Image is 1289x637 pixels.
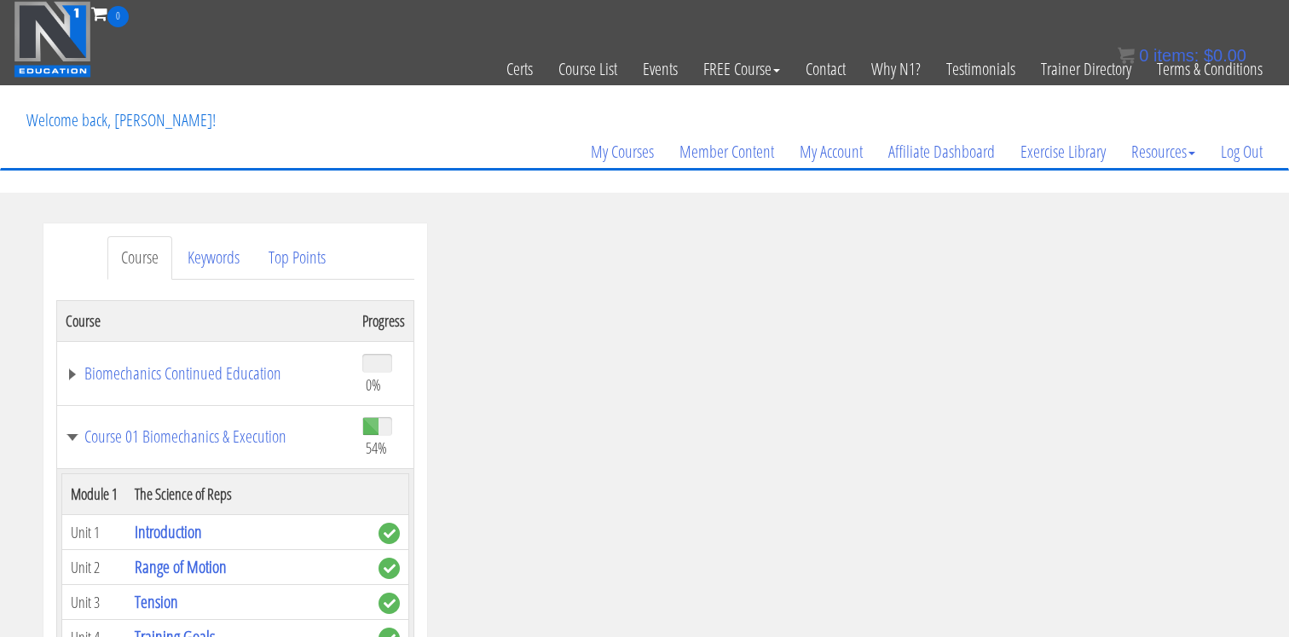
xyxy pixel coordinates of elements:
[255,236,339,280] a: Top Points
[135,520,202,543] a: Introduction
[366,375,381,394] span: 0%
[135,590,178,613] a: Tension
[546,27,630,111] a: Course List
[354,300,414,341] th: Progress
[14,86,228,154] p: Welcome back, [PERSON_NAME]!
[1118,111,1208,193] a: Resources
[494,27,546,111] a: Certs
[379,593,400,614] span: complete
[135,555,227,578] a: Range of Motion
[1204,46,1213,65] span: $
[1118,47,1135,64] img: icon11.png
[62,585,127,620] td: Unit 3
[57,300,355,341] th: Course
[691,27,793,111] a: FREE Course
[1144,27,1275,111] a: Terms & Conditions
[1208,111,1275,193] a: Log Out
[934,27,1028,111] a: Testimonials
[107,236,172,280] a: Course
[578,111,667,193] a: My Courses
[1028,27,1144,111] a: Trainer Directory
[14,1,91,78] img: n1-education
[379,558,400,579] span: complete
[126,474,370,515] th: The Science of Reps
[62,515,127,550] td: Unit 1
[62,474,127,515] th: Module 1
[876,111,1008,193] a: Affiliate Dashboard
[1008,111,1118,193] a: Exercise Library
[366,438,387,457] span: 54%
[1153,46,1199,65] span: items:
[91,2,129,25] a: 0
[379,523,400,544] span: complete
[62,550,127,585] td: Unit 2
[1204,46,1246,65] bdi: 0.00
[630,27,691,111] a: Events
[1118,46,1246,65] a: 0 items: $0.00
[787,111,876,193] a: My Account
[174,236,253,280] a: Keywords
[66,365,345,382] a: Biomechanics Continued Education
[667,111,787,193] a: Member Content
[858,27,934,111] a: Why N1?
[1139,46,1148,65] span: 0
[793,27,858,111] a: Contact
[66,428,345,445] a: Course 01 Biomechanics & Execution
[107,6,129,27] span: 0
